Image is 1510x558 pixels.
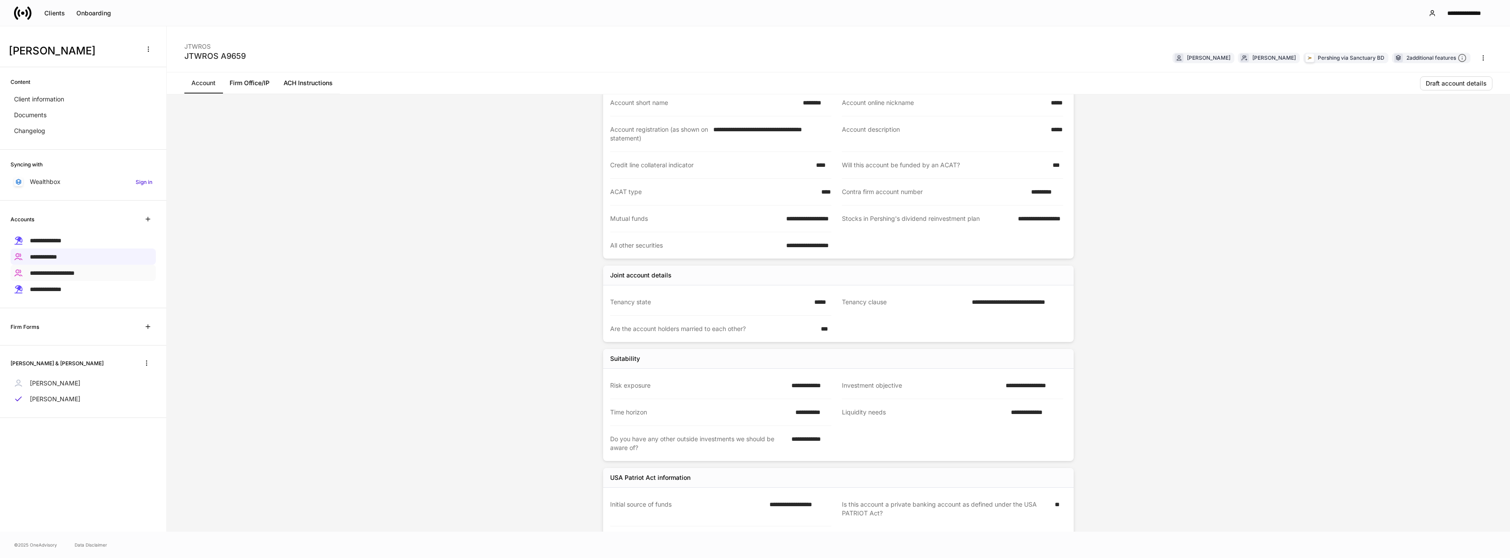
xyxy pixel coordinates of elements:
[136,178,152,186] h6: Sign in
[14,111,47,119] p: Documents
[11,107,156,123] a: Documents
[610,298,809,306] div: Tenancy state
[1318,54,1384,62] div: Pershing via Sanctuary BD
[610,161,811,169] div: Credit line collateral indicator
[277,72,340,94] a: ACH Instructions
[610,500,764,517] div: Initial source of funds
[610,98,798,107] div: Account short name
[44,10,65,16] div: Clients
[610,324,816,333] div: Are the account holders married to each other?
[11,78,30,86] h6: Content
[30,177,61,186] p: Wealthbox
[30,395,80,403] p: [PERSON_NAME]
[1187,54,1230,62] div: [PERSON_NAME]
[184,51,246,61] div: JTWROS A9659
[184,72,223,94] a: Account
[11,160,43,169] h6: Syncing with
[39,6,71,20] button: Clients
[75,541,107,548] a: Data Disclaimer
[223,72,277,94] a: Firm Office/IP
[14,541,57,548] span: © 2025 OneAdvisory
[1426,80,1487,86] div: Draft account details
[842,98,1046,107] div: Account online nickname
[610,408,790,417] div: Time horizon
[610,473,690,482] div: USA Patriot Act information
[184,37,246,51] div: JTWROS
[1252,54,1296,62] div: [PERSON_NAME]
[1420,76,1492,90] button: Draft account details
[610,241,781,250] div: All other securities
[842,408,1006,417] div: Liquidity needs
[9,44,136,58] h3: [PERSON_NAME]
[842,500,1050,518] div: Is this account a private banking account as defined under the USA PATRIOT Act?
[14,126,45,135] p: Changelog
[1406,54,1467,63] div: 2 additional features
[610,187,816,196] div: ACAT type
[71,6,117,20] button: Onboarding
[610,271,672,280] div: Joint account details
[842,298,967,307] div: Tenancy clause
[11,123,156,139] a: Changelog
[14,95,64,104] p: Client information
[11,215,34,223] h6: Accounts
[11,391,156,407] a: [PERSON_NAME]
[610,125,708,143] div: Account registration (as shown on statement)
[610,435,786,452] div: Do you have any other outside investments we should be aware of?
[842,381,1000,390] div: Investment objective
[842,214,1013,223] div: Stocks in Pershing's dividend reinvestment plan
[76,10,111,16] div: Onboarding
[842,187,1026,196] div: Contra firm account number
[610,214,781,223] div: Mutual funds
[11,323,39,331] h6: Firm Forms
[610,354,640,363] div: Suitability
[11,91,156,107] a: Client information
[842,125,1046,143] div: Account description
[30,379,80,388] p: [PERSON_NAME]
[11,174,156,190] a: WealthboxSign in
[11,375,156,391] a: [PERSON_NAME]
[610,381,786,390] div: Risk exposure
[11,359,104,367] h6: [PERSON_NAME] & [PERSON_NAME]
[842,161,1047,169] div: Will this account be funded by an ACAT?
